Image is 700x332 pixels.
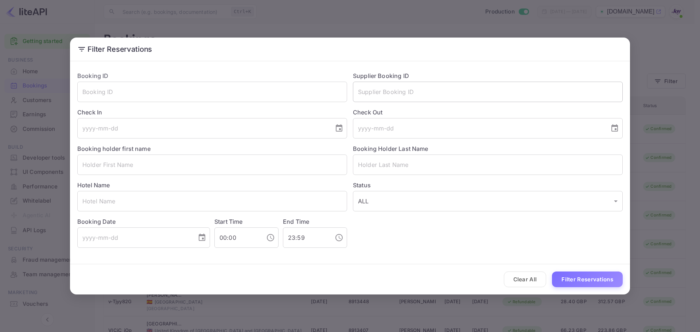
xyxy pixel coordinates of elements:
[607,121,622,136] button: Choose date
[353,108,623,117] label: Check Out
[353,72,409,79] label: Supplier Booking ID
[77,227,192,248] input: yyyy-mm-dd
[77,108,347,117] label: Check In
[195,230,209,245] button: Choose date
[283,218,309,225] label: End Time
[332,230,346,245] button: Choose time, selected time is 11:59 PM
[214,227,260,248] input: hh:mm
[77,145,151,152] label: Booking holder first name
[77,72,109,79] label: Booking ID
[353,82,623,102] input: Supplier Booking ID
[77,181,110,189] label: Hotel Name
[353,181,623,190] label: Status
[77,155,347,175] input: Holder First Name
[77,217,210,226] label: Booking Date
[504,272,547,287] button: Clear All
[353,155,623,175] input: Holder Last Name
[214,218,243,225] label: Start Time
[263,230,278,245] button: Choose time, selected time is 12:00 AM
[353,145,428,152] label: Booking Holder Last Name
[70,38,630,61] h2: Filter Reservations
[552,272,623,287] button: Filter Reservations
[77,191,347,211] input: Hotel Name
[353,118,604,138] input: yyyy-mm-dd
[77,82,347,102] input: Booking ID
[353,191,623,211] div: ALL
[77,118,329,138] input: yyyy-mm-dd
[332,121,346,136] button: Choose date
[283,227,329,248] input: hh:mm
